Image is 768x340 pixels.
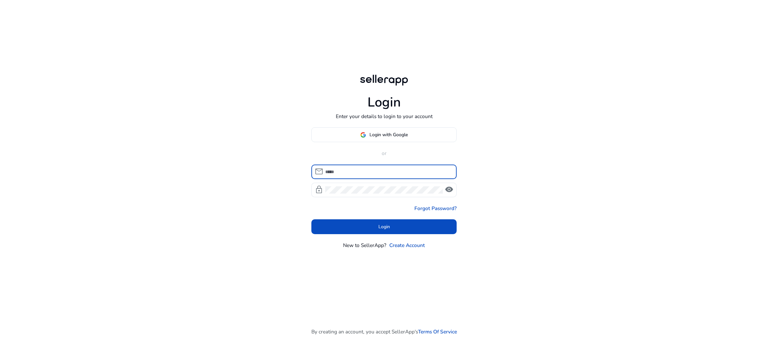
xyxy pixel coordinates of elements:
[336,112,433,120] p: Enter your details to login to your account
[389,241,425,249] a: Create Account
[418,328,457,335] a: Terms Of Service
[378,223,390,230] span: Login
[367,95,401,110] h1: Login
[445,185,453,194] span: visibility
[369,131,408,138] span: Login with Google
[343,241,386,249] p: New to SellerApp?
[360,132,366,138] img: google-logo.svg
[311,127,457,142] button: Login with Google
[414,204,457,212] a: Forgot Password?
[311,219,457,234] button: Login
[311,149,457,157] p: or
[315,185,323,194] span: lock
[315,167,323,176] span: mail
